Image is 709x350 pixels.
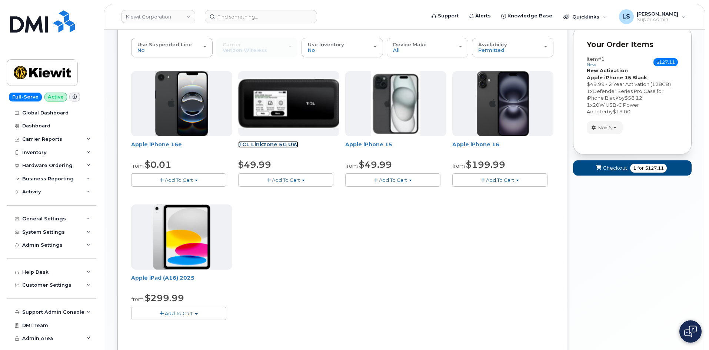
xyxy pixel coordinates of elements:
[478,47,505,53] span: Permitted
[645,165,664,171] span: $127.11
[426,9,464,23] a: Support
[272,177,300,183] span: Add To Cart
[205,10,317,23] input: Find something...
[238,141,339,156] div: TCL Linkzone 5G UW
[625,95,642,101] span: $58.12
[613,109,630,114] span: $19.00
[155,71,209,136] img: iphone16e.png
[379,177,407,183] span: Add To Cart
[587,102,590,108] span: 1
[238,79,339,128] img: linkzone5g.png
[238,159,271,170] span: $49.99
[393,41,427,47] span: Device Make
[438,12,459,20] span: Support
[308,41,344,47] span: Use Inventory
[387,38,468,57] button: Device Make All
[587,88,663,101] span: Defender Series Pro Case for iPhone Black
[603,164,627,171] span: Checkout
[165,177,193,183] span: Add To Cart
[345,173,440,186] button: Add To Cart
[131,274,232,289] div: Apple iPad (A16) 2025
[572,14,599,20] span: Quicklinks
[131,141,182,148] a: Apple iPhone 16e
[598,56,605,62] span: #1
[587,102,639,115] span: 20W USB-C Power Adapter
[653,58,678,66] span: $127.11
[637,17,678,23] span: Super Admin
[131,296,144,303] small: from
[496,9,557,23] a: Knowledge Base
[131,141,232,156] div: Apple iPhone 16e
[452,141,553,156] div: Apple iPhone 16
[121,10,195,23] a: Kiewit Corporation
[637,11,678,17] span: [PERSON_NAME]
[477,71,529,136] img: iphone_16_plus.png
[573,160,692,176] button: Checkout 1 for $127.11
[238,141,298,148] a: TCL Linkzone 5G UW
[464,9,496,23] a: Alerts
[622,12,630,21] span: LS
[478,41,507,47] span: Availability
[472,38,553,57] button: Availability Permitted
[131,163,144,169] small: from
[165,310,193,316] span: Add To Cart
[308,47,315,53] span: No
[632,74,647,80] strong: Black
[393,47,400,53] span: All
[452,141,499,148] a: Apple iPhone 16
[131,274,194,281] a: Apple iPad (A16) 2025
[345,163,358,169] small: from
[587,39,678,50] p: Your Order Items
[371,71,420,136] img: iphone15.jpg
[558,9,612,24] div: Quicklinks
[452,163,465,169] small: from
[587,62,596,67] small: new
[614,9,691,24] div: Luke Schroeder
[137,47,144,53] span: No
[633,165,636,171] span: 1
[153,204,210,270] img: ipad_11.png
[238,173,333,186] button: Add To Cart
[684,326,697,337] img: Open chat
[587,88,590,94] span: 1
[145,293,184,303] span: $299.99
[466,159,505,170] span: $199.99
[345,141,446,156] div: Apple iPhone 15
[137,41,192,47] span: Use Suspended Line
[131,307,226,320] button: Add To Cart
[131,38,213,57] button: Use Suspended Line No
[302,38,383,57] button: Use Inventory No
[486,177,514,183] span: Add To Cart
[587,56,605,67] h3: Item
[587,121,623,134] button: Modify
[587,101,678,115] div: x by
[475,12,491,20] span: Alerts
[507,12,552,20] span: Knowledge Base
[587,74,631,80] strong: Apple iPhone 15
[598,124,613,131] span: Modify
[587,81,678,88] div: $49.99 - 2 Year Activation (128GB)
[345,141,392,148] a: Apple iPhone 15
[452,173,547,186] button: Add To Cart
[587,67,628,73] strong: New Activation
[145,159,172,170] span: $0.01
[131,173,226,186] button: Add To Cart
[587,88,678,101] div: x by
[359,159,392,170] span: $49.99
[636,165,645,171] span: for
